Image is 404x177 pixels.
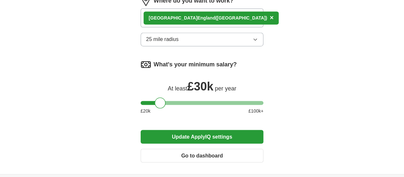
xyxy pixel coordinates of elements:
[154,60,237,69] label: What's your minimum salary?
[141,107,150,114] span: £ 20 k
[215,85,236,91] span: per year
[187,79,213,93] span: £ 30k
[141,130,264,143] button: Update ApplyIQ settings
[216,15,267,20] span: ([GEOGRAPHIC_DATA])
[168,85,187,91] span: At least
[149,15,267,21] div: [GEOGRAPHIC_DATA] d
[248,107,263,114] span: £ 100 k+
[141,149,264,162] button: Go to dashboard
[141,33,264,46] button: 25 mile radius
[141,59,151,70] img: salary.png
[146,35,179,43] span: 25 mile radius
[197,15,213,20] strong: Englan
[270,13,273,23] button: ×
[270,14,273,21] span: ×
